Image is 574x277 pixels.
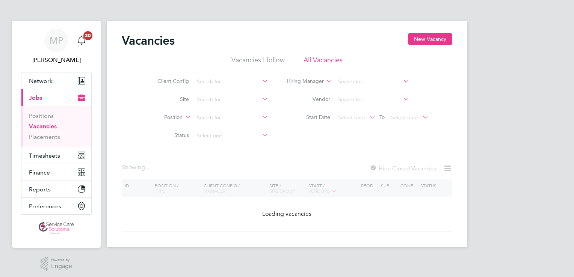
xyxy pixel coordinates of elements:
[29,133,60,140] a: Placements
[194,95,268,105] input: Search for...
[335,77,409,87] input: Search for...
[287,114,330,120] label: Start Date
[21,89,91,106] button: Jobs
[146,96,189,102] label: Site
[281,78,324,85] label: Hiring Manager
[29,186,51,193] span: Reports
[139,114,183,121] label: Position
[370,165,436,172] label: Hide Closed Vacancies
[21,198,91,214] button: Preferences
[21,222,92,234] a: Go to home page
[304,56,343,69] li: All Vacancies
[21,147,91,164] button: Timesheets
[41,257,73,271] a: Powered byEngage
[335,95,409,105] input: Search for...
[51,257,72,263] span: Powered by
[122,164,151,172] div: Showing
[194,131,268,141] input: Select one
[21,29,92,65] a: MP[PERSON_NAME]
[12,21,101,248] nav: Main navigation
[51,263,72,269] span: Engage
[83,31,92,40] span: 20
[377,112,387,122] span: To
[29,94,42,101] span: Jobs
[21,181,91,197] button: Reports
[21,72,91,89] button: Network
[74,29,89,53] a: 20
[287,96,330,102] label: Vendor
[29,169,50,176] span: Finance
[231,56,285,69] li: Vacancies I follow
[145,164,150,171] span: ...
[146,132,189,138] label: Status
[29,203,61,210] span: Preferences
[194,77,268,87] input: Search for...
[29,152,60,159] span: Timesheets
[391,114,418,121] span: Select date
[21,164,91,181] button: Finance
[146,78,189,84] label: Client Config
[194,113,268,123] input: Search for...
[122,33,175,48] h2: Vacancies
[39,222,74,234] img: servicecare-logo-retina.png
[29,112,54,119] a: Positions
[50,36,63,45] span: MP
[408,33,452,45] button: New Vacancy
[338,114,365,121] span: Select date
[21,106,91,147] div: Jobs
[29,123,57,130] a: Vacancies
[21,56,92,65] span: Michael Potts
[29,77,53,84] span: Network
